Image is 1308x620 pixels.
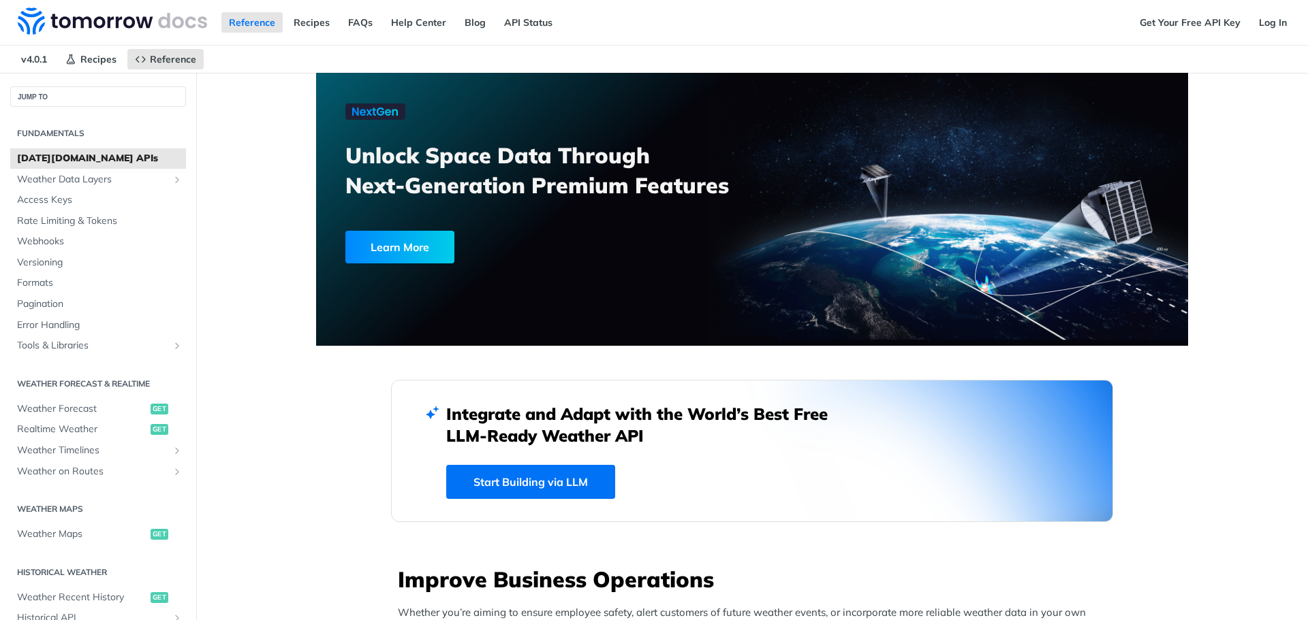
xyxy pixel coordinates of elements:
a: Formats [10,273,186,293]
h3: Improve Business Operations [398,564,1113,594]
div: Learn More [345,231,454,263]
a: [DATE][DOMAIN_NAME] APIs [10,148,186,169]
span: Error Handling [17,319,183,332]
span: Webhooks [17,235,183,248]
h2: Fundamentals [10,127,186,140]
span: Access Keys [17,193,183,207]
span: Reference [150,53,196,65]
a: Tools & LibrariesShow subpages for Tools & Libraries [10,336,186,356]
a: Recipes [286,12,337,33]
span: get [151,592,168,603]
span: Pagination [17,297,183,311]
button: Show subpages for Weather Timelines [172,445,183,456]
span: Weather Timelines [17,444,168,457]
span: Tools & Libraries [17,339,168,353]
h3: Unlock Space Data Through Next-Generation Premium Features [345,140,767,200]
a: Blog [457,12,493,33]
button: Show subpages for Weather on Routes [172,466,183,477]
span: v4.0.1 [14,49,54,69]
button: Show subpages for Weather Data Layers [172,174,183,185]
button: Show subpages for Tools & Libraries [172,340,183,351]
span: Weather Data Layers [17,173,168,186]
span: Rate Limiting & Tokens [17,214,183,228]
span: Recipes [80,53,116,65]
a: Weather Mapsget [10,524,186,544]
a: API Status [497,12,560,33]
h2: Weather Forecast & realtime [10,378,186,390]
img: NextGen [345,103,405,120]
a: Webhooks [10,231,186,252]
span: get [151,529,168,540]
a: Pagination [10,294,186,314]
span: [DATE][DOMAIN_NAME] APIs [17,152,183,165]
a: Weather on RoutesShow subpages for Weather on Routes [10,461,186,482]
span: Weather on Routes [17,465,168,478]
button: JUMP TO [10,86,186,107]
span: get [151,424,168,435]
a: Weather Forecastget [10,399,186,419]
a: Learn More [345,231,683,263]
h2: Weather Maps [10,503,186,515]
h2: Integrate and Adapt with the World’s Best Free LLM-Ready Weather API [446,403,848,446]
a: Weather TimelinesShow subpages for Weather Timelines [10,440,186,461]
a: Log In [1251,12,1294,33]
a: Rate Limiting & Tokens [10,211,186,231]
span: Weather Recent History [17,591,147,604]
a: Realtime Weatherget [10,419,186,440]
a: Help Center [384,12,454,33]
a: Weather Data LayersShow subpages for Weather Data Layers [10,169,186,190]
span: Weather Maps [17,527,147,541]
span: Versioning [17,256,183,270]
a: Error Handling [10,315,186,336]
img: Tomorrow.io Weather API Docs [18,7,207,35]
span: Formats [17,276,183,290]
a: Reference [221,12,283,33]
a: Start Building via LLM [446,465,615,499]
h2: Historical Weather [10,566,186,578]
a: Reference [127,49,204,69]
a: FAQs [341,12,380,33]
a: Weather Recent Historyget [10,587,186,608]
a: Recipes [58,49,124,69]
span: Realtime Weather [17,423,147,436]
a: Get Your Free API Key [1132,12,1248,33]
span: get [151,404,168,414]
span: Weather Forecast [17,402,147,416]
a: Versioning [10,252,186,273]
a: Access Keys [10,190,186,210]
